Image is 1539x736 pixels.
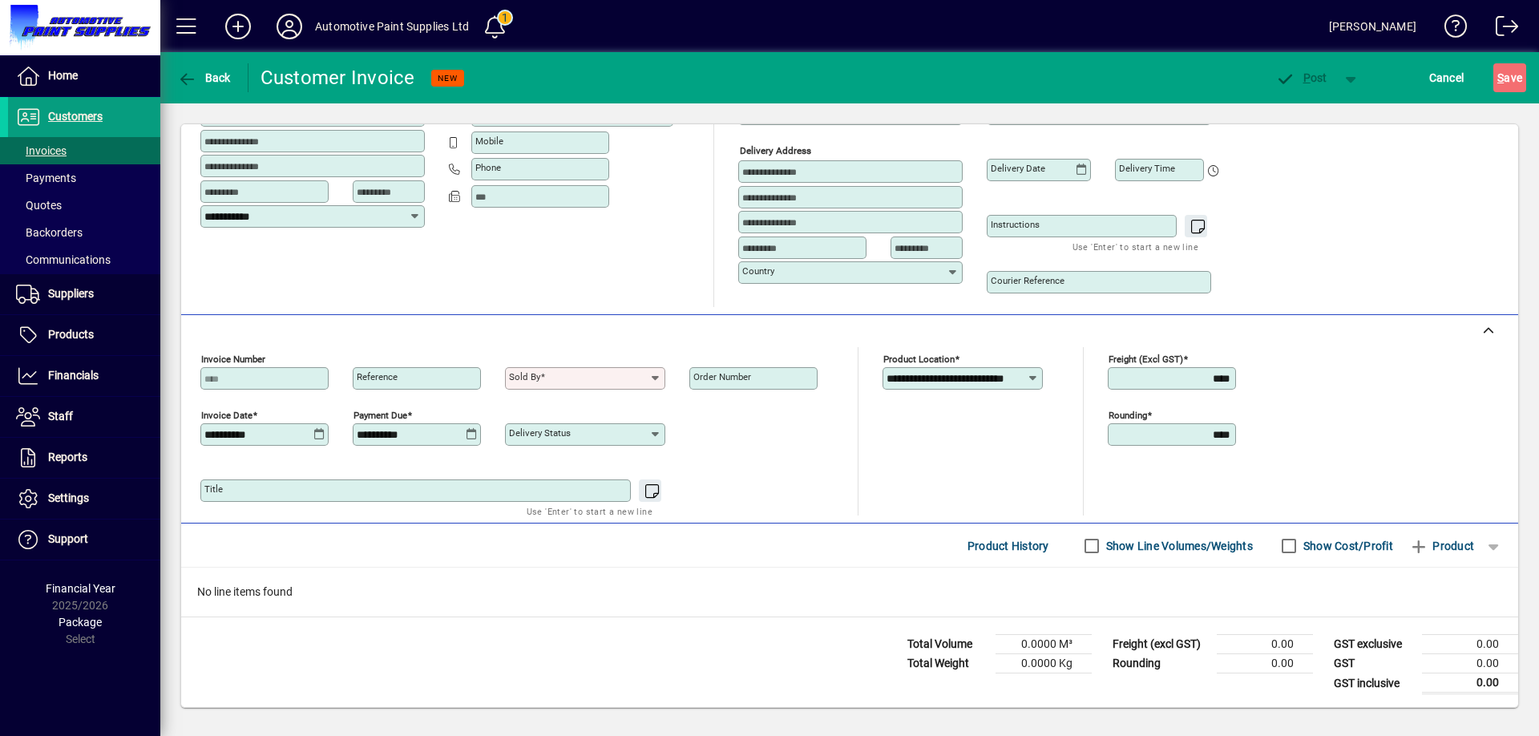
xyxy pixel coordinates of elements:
[16,172,76,184] span: Payments
[1105,635,1217,654] td: Freight (excl GST)
[8,137,160,164] a: Invoices
[991,163,1045,174] mat-label: Delivery date
[8,192,160,219] a: Quotes
[996,635,1092,654] td: 0.0000 M³
[1329,14,1416,39] div: [PERSON_NAME]
[8,274,160,314] a: Suppliers
[1109,410,1147,421] mat-label: Rounding
[1217,654,1313,673] td: 0.00
[1422,673,1518,694] td: 0.00
[475,135,503,147] mat-label: Mobile
[1425,63,1468,92] button: Cancel
[1267,63,1335,92] button: Post
[1326,673,1422,694] td: GST inclusive
[48,532,88,545] span: Support
[16,199,62,212] span: Quotes
[1429,65,1464,91] span: Cancel
[967,533,1049,559] span: Product History
[8,219,160,246] a: Backorders
[742,265,774,277] mat-label: Country
[1072,237,1198,256] mat-hint: Use 'Enter' to start a new line
[527,502,652,520] mat-hint: Use 'Enter' to start a new line
[1103,538,1253,554] label: Show Line Volumes/Weights
[48,410,73,423] span: Staff
[160,63,248,92] app-page-header-button: Back
[996,654,1092,673] td: 0.0000 Kg
[1326,635,1422,654] td: GST exclusive
[1300,538,1393,554] label: Show Cost/Profit
[173,63,235,92] button: Back
[1275,71,1327,84] span: ost
[16,144,67,157] span: Invoices
[48,69,78,82] span: Home
[899,635,996,654] td: Total Volume
[8,479,160,519] a: Settings
[1326,654,1422,673] td: GST
[201,354,265,365] mat-label: Invoice number
[1217,635,1313,654] td: 0.00
[8,520,160,560] a: Support
[315,14,469,39] div: Automotive Paint Supplies Ltd
[16,253,111,266] span: Communications
[899,654,996,673] td: Total Weight
[59,616,102,629] span: Package
[1105,654,1217,673] td: Rounding
[8,164,160,192] a: Payments
[961,532,1056,560] button: Product History
[1409,533,1474,559] span: Product
[8,397,160,437] a: Staff
[1109,354,1183,365] mat-label: Freight (excl GST)
[204,483,223,495] mat-label: Title
[48,369,99,382] span: Financials
[991,219,1040,230] mat-label: Instructions
[46,582,115,595] span: Financial Year
[438,73,458,83] span: NEW
[48,451,87,463] span: Reports
[48,110,103,123] span: Customers
[201,410,252,421] mat-label: Invoice date
[1497,65,1522,91] span: ave
[353,410,407,421] mat-label: Payment due
[181,568,1518,617] div: No line items found
[693,371,751,382] mat-label: Order number
[16,226,83,239] span: Backorders
[8,438,160,478] a: Reports
[1303,71,1311,84] span: P
[1401,532,1482,560] button: Product
[883,354,955,365] mat-label: Product location
[48,491,89,504] span: Settings
[357,371,398,382] mat-label: Reference
[8,315,160,355] a: Products
[261,65,415,91] div: Customer Invoice
[48,287,94,300] span: Suppliers
[1119,163,1175,174] mat-label: Delivery time
[8,356,160,396] a: Financials
[475,162,501,173] mat-label: Phone
[1484,3,1519,55] a: Logout
[1432,3,1468,55] a: Knowledge Base
[8,56,160,96] a: Home
[509,371,540,382] mat-label: Sold by
[1422,654,1518,673] td: 0.00
[509,427,571,439] mat-label: Delivery status
[8,246,160,273] a: Communications
[212,12,264,41] button: Add
[1422,635,1518,654] td: 0.00
[177,71,231,84] span: Back
[48,328,94,341] span: Products
[991,275,1064,286] mat-label: Courier Reference
[1493,63,1526,92] button: Save
[264,12,315,41] button: Profile
[1497,71,1504,84] span: S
